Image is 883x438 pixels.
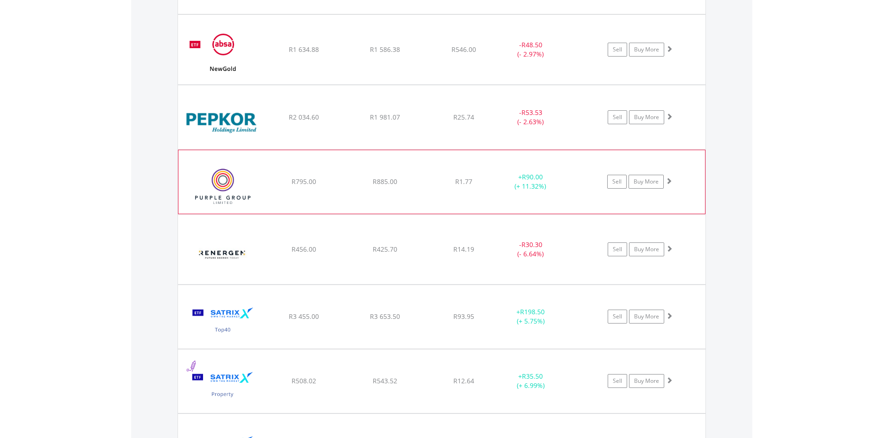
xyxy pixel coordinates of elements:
[373,245,397,254] span: R425.70
[453,312,474,321] span: R93.95
[521,108,542,117] span: R53.53
[370,45,400,54] span: R1 586.38
[451,45,476,54] span: R546.00
[183,26,262,82] img: EQU.ZA.GLD.png
[496,40,566,59] div: - (- 2.97%)
[522,172,543,181] span: R90.00
[453,113,474,121] span: R25.74
[370,312,400,321] span: R3 653.50
[292,177,316,186] span: R795.00
[608,110,627,124] a: Sell
[607,175,627,189] a: Sell
[373,376,397,385] span: R543.52
[629,242,664,256] a: Buy More
[292,376,316,385] span: R508.02
[292,245,316,254] span: R456.00
[496,307,566,326] div: + (+ 5.75%)
[373,177,397,186] span: R885.00
[608,310,627,324] a: Sell
[183,162,263,211] img: EQU.ZA.PPE.png
[608,242,627,256] a: Sell
[520,307,545,316] span: R198.50
[183,361,262,411] img: EQU.ZA.STXPRO.png
[496,372,566,390] div: + (+ 6.99%)
[629,110,664,124] a: Buy More
[289,113,319,121] span: R2 034.60
[522,372,543,381] span: R35.50
[629,310,664,324] a: Buy More
[183,97,262,147] img: EQU.ZA.PPH.png
[289,45,319,54] span: R1 634.88
[453,245,474,254] span: R14.19
[453,376,474,385] span: R12.64
[629,374,664,388] a: Buy More
[496,108,566,127] div: - (- 2.63%)
[608,374,627,388] a: Sell
[495,172,565,191] div: + (+ 11.32%)
[455,177,472,186] span: R1.77
[521,40,542,49] span: R48.50
[629,175,664,189] a: Buy More
[289,312,319,321] span: R3 455.00
[496,240,566,259] div: - (- 6.64%)
[629,43,664,57] a: Buy More
[183,226,262,282] img: EQU.ZA.REN.png
[183,297,262,346] img: EQU.ZA.STX40.png
[608,43,627,57] a: Sell
[370,113,400,121] span: R1 981.07
[521,240,542,249] span: R30.30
